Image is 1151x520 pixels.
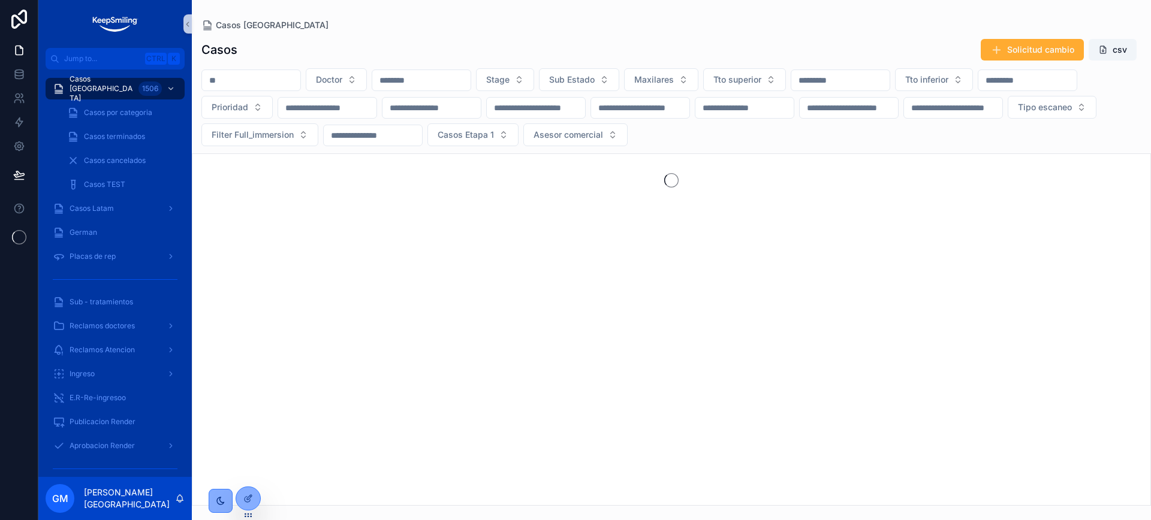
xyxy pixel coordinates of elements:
[46,387,185,409] a: E.R-Re-ingresoo
[427,123,519,146] button: Select Button
[306,68,367,91] button: Select Button
[138,81,162,96] div: 1506
[70,204,114,213] span: Casos Latam
[169,54,179,64] span: K
[1018,101,1072,113] span: Tipo escaneo
[201,96,273,119] button: Select Button
[70,321,135,331] span: Reclamos doctores
[46,363,185,385] a: Ingreso
[145,53,167,65] span: Ctrl
[70,441,135,451] span: Aprobacion Render
[46,198,185,219] a: Casos Latam
[534,129,603,141] span: Asesor comercial
[60,126,185,147] a: Casos terminados
[905,74,948,86] span: Tto inferior
[52,491,68,506] span: GM
[70,252,116,261] span: Placas de rep
[70,297,133,307] span: Sub - tratamientos
[84,486,175,510] p: [PERSON_NAME][GEOGRAPHIC_DATA]
[539,68,619,91] button: Select Button
[201,123,318,146] button: Select Button
[46,78,185,99] a: Casos [GEOGRAPHIC_DATA]1506
[60,102,185,123] a: Casos por categoria
[46,435,185,456] a: Aprobacion Render
[70,345,135,355] span: Reclamos Atencion
[84,180,125,189] span: Casos TEST
[70,417,135,427] span: Publicacion Render
[634,74,674,86] span: Maxilares
[624,68,698,91] button: Select Button
[1007,44,1074,56] span: Solicitud cambio
[201,19,329,31] a: Casos [GEOGRAPHIC_DATA]
[46,315,185,337] a: Reclamos doctores
[70,228,97,237] span: German
[212,101,248,113] span: Prioridad
[46,48,185,69] button: Jump to...CtrlK
[46,291,185,313] a: Sub - tratamientos
[84,132,145,141] span: Casos terminados
[895,68,973,91] button: Select Button
[70,74,134,103] span: Casos [GEOGRAPHIC_DATA]
[486,74,510,86] span: Stage
[70,369,95,379] span: Ingreso
[523,123,628,146] button: Select Button
[46,411,185,433] a: Publicacion Render
[549,74,595,86] span: Sub Estado
[316,74,342,86] span: Doctor
[60,174,185,195] a: Casos TEST
[64,54,140,64] span: Jump to...
[91,14,138,34] img: App logo
[703,68,786,91] button: Select Button
[70,393,126,403] span: E.R-Re-ingresoo
[201,41,237,58] h1: Casos
[84,156,146,165] span: Casos cancelados
[216,19,329,31] span: Casos [GEOGRAPHIC_DATA]
[212,129,294,141] span: Filter Full_immersion
[1008,96,1096,119] button: Select Button
[46,339,185,361] a: Reclamos Atencion
[1089,39,1137,61] button: csv
[60,150,185,171] a: Casos cancelados
[84,108,152,117] span: Casos por categoria
[713,74,761,86] span: Tto superior
[38,69,192,477] div: scrollable content
[981,39,1084,61] button: Solicitud cambio
[476,68,534,91] button: Select Button
[46,222,185,243] a: German
[46,246,185,267] a: Placas de rep
[438,129,494,141] span: Casos Etapa 1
